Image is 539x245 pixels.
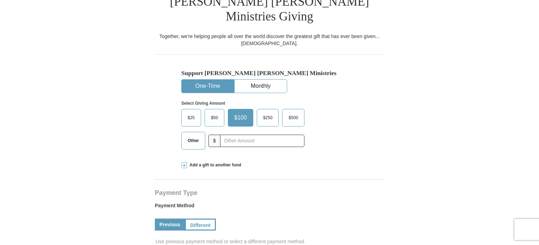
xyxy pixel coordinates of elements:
span: $50 [207,112,222,123]
h5: Support [PERSON_NAME] [PERSON_NAME] Ministries [181,69,358,77]
input: Other Amount [220,135,304,147]
label: Payment Method [155,202,384,213]
span: $ [208,135,220,147]
span: Other [184,135,202,146]
h4: Payment Type [155,190,384,196]
a: Different [185,219,216,231]
strong: Select Giving Amount [181,101,225,106]
button: Monthly [235,80,287,93]
span: $500 [285,112,302,123]
span: $250 [260,112,276,123]
span: Add a gift to another fund [187,162,241,168]
span: Use previous payment method or select a different payment method. [156,238,385,245]
div: Together, we're helping people all over the world discover the greatest gift that has ever been g... [155,33,384,47]
button: One-Time [182,80,234,93]
span: $100 [231,112,250,123]
a: Previous [155,219,185,231]
span: $25 [184,112,198,123]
